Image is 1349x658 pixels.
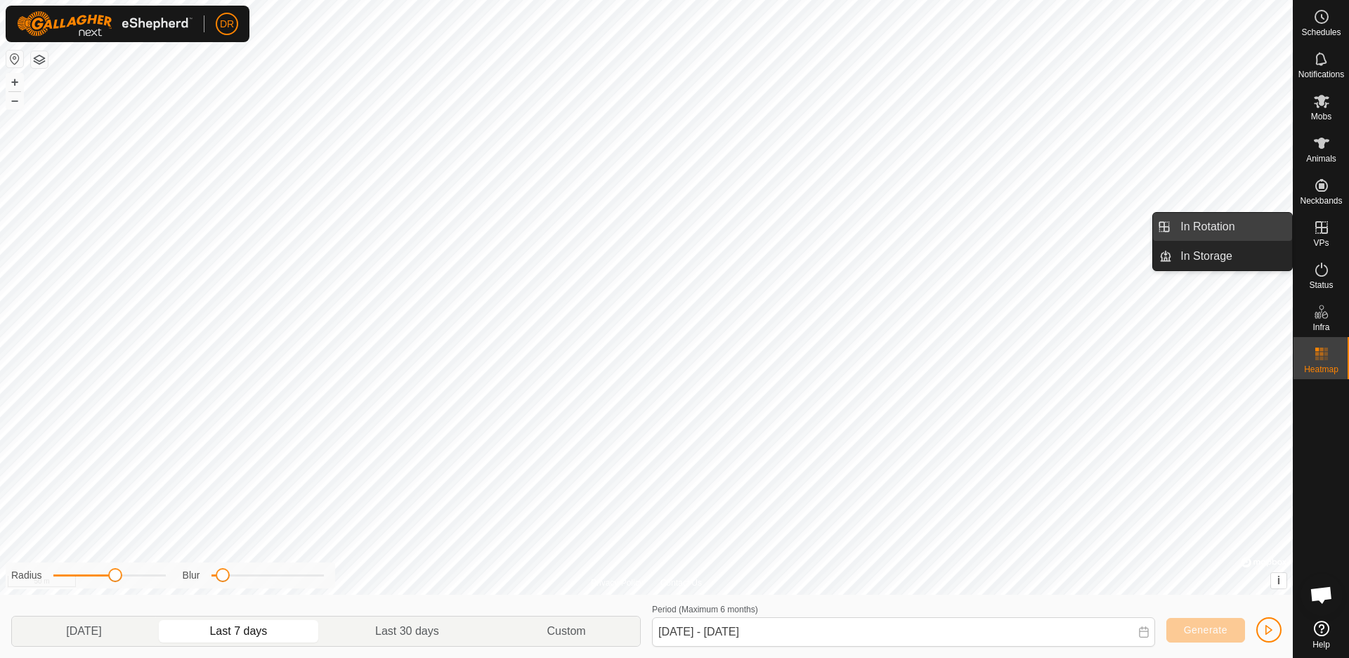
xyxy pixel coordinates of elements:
[11,568,42,583] label: Radius
[1293,615,1349,654] a: Help
[6,51,23,67] button: Reset Map
[1301,574,1343,616] div: Open chat
[220,17,234,32] span: DR
[1301,28,1341,37] span: Schedules
[1277,574,1280,586] span: i
[652,605,758,614] label: Period (Maximum 6 months)
[591,577,644,589] a: Privacy Policy
[6,92,23,109] button: –
[1153,242,1292,270] li: In Storage
[66,623,101,640] span: [DATE]
[1309,281,1333,289] span: Status
[1153,213,1292,241] li: In Rotation
[1311,112,1331,121] span: Mobs
[1166,618,1245,643] button: Generate
[547,623,586,640] span: Custom
[1298,70,1344,79] span: Notifications
[1300,197,1342,205] span: Neckbands
[1172,213,1292,241] a: In Rotation
[1184,624,1227,636] span: Generate
[1180,218,1234,235] span: In Rotation
[1304,365,1338,374] span: Heatmap
[17,11,193,37] img: Gallagher Logo
[1312,640,1330,649] span: Help
[6,74,23,91] button: +
[1312,323,1329,331] span: Infra
[1180,248,1232,265] span: In Storage
[660,577,702,589] a: Contact Us
[209,623,267,640] span: Last 7 days
[1271,573,1286,588] button: i
[1306,154,1336,163] span: Animals
[183,568,200,583] label: Blur
[1313,239,1329,247] span: VPs
[31,51,48,68] button: Map Layers
[1172,242,1292,270] a: In Storage
[375,623,439,640] span: Last 30 days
